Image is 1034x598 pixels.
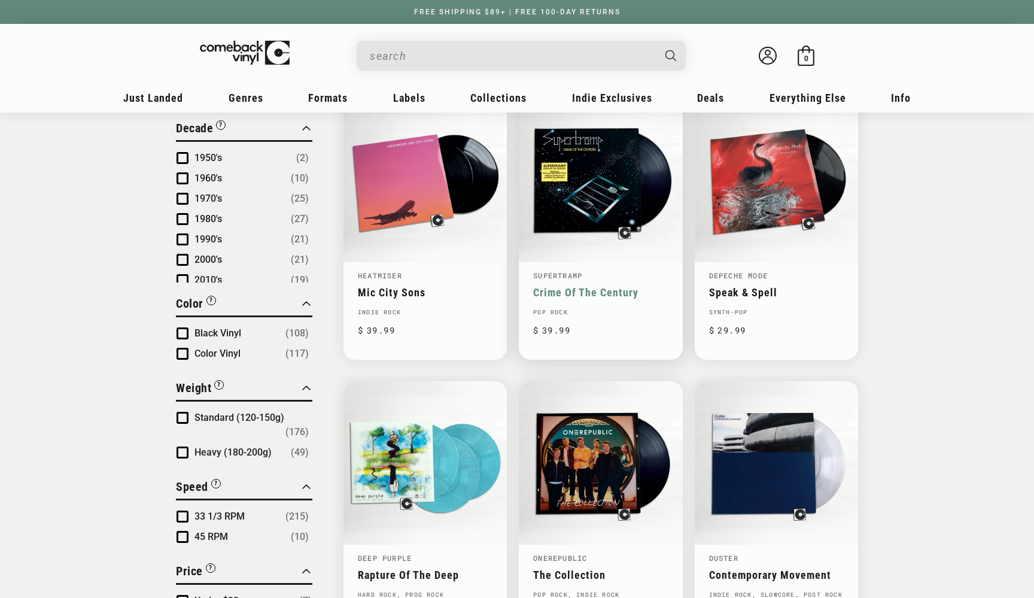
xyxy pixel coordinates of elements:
[709,271,768,280] a: Depeche Mode
[194,447,272,458] span: Heavy (180-200g)
[291,171,309,186] span: Number of products: (10)
[291,253,309,267] span: Number of products: (21)
[358,569,492,581] a: Rapture Of The Deep
[194,213,222,224] span: 1980's
[770,92,846,104] span: Everything Else
[285,326,309,341] span: Number of products: (108)
[194,327,241,339] span: Black Vinyl
[291,273,309,287] span: Number of products: (19)
[402,8,632,16] a: FREE SHIPPING $89+ | FREE 100-DAY RETURNS
[709,569,844,581] a: Contemporary Movement
[358,553,412,563] a: Deep Purple
[229,92,263,104] span: Genres
[655,41,688,71] button: Search
[194,348,241,359] span: Color Vinyl
[194,274,222,286] span: 2010's
[533,553,587,563] a: OneRepublic
[709,286,844,299] a: Speak & Spell
[291,530,309,544] span: Number of products: (10)
[358,286,492,299] a: Mic City Sons
[176,562,215,583] button: Filter by Price
[291,232,309,247] span: Number of products: (21)
[533,569,668,581] a: The Collection
[176,564,203,578] span: Price
[533,286,668,299] a: Crime Of The Century
[194,412,284,423] span: Standard (120-150g)
[194,254,222,265] span: 2000's
[393,92,425,104] span: Labels
[194,233,222,245] span: 1990's
[194,193,222,204] span: 1970's
[291,192,309,206] span: Number of products: (25)
[357,41,686,71] div: Search
[176,295,216,315] button: Filter by Color
[176,379,224,400] button: Filter by Weight
[194,531,228,542] span: 45 RPM
[176,479,208,494] span: Speed
[709,553,738,563] a: Duster
[470,92,527,104] span: Collections
[194,172,222,184] span: 1960's
[291,212,309,226] span: Number of products: (27)
[194,152,222,163] span: 1950's
[358,271,402,280] a: Heatmiser
[296,151,309,165] span: Number of products: (2)
[891,92,911,104] span: Info
[285,425,309,439] span: Number of products: (176)
[291,445,309,460] span: Number of products: (49)
[370,44,653,68] input: When autocomplete results are available use up and down arrows to review and enter to select
[176,381,211,395] span: Weight
[533,271,582,280] a: Supertramp
[194,511,245,522] span: 33 1/3 RPM
[176,119,226,140] button: Filter by Decade
[285,347,309,361] span: Number of products: (117)
[285,509,309,524] span: Number of products: (215)
[176,121,213,135] span: Decade
[572,92,652,104] span: Indie Exclusives
[804,54,808,63] span: 0
[308,92,348,104] span: Formats
[176,478,221,499] button: Filter by Speed
[697,92,724,104] span: Deals
[123,92,183,104] span: Just Landed
[176,296,203,311] span: Color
